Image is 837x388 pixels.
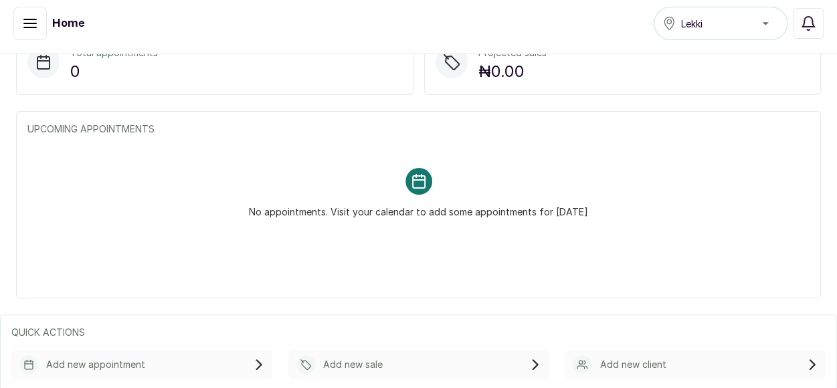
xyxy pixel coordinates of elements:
p: UPCOMING APPOINTMENTS [27,122,810,136]
p: ₦0.00 [478,60,547,84]
p: Add new sale [323,358,383,371]
p: 0 [70,60,158,84]
span: Lekki [681,17,703,31]
p: QUICK ACTIONS [11,326,826,339]
h1: Home [52,15,84,31]
p: Add new client [599,358,666,371]
button: Lekki [654,7,787,40]
p: No appointments. Visit your calendar to add some appointments for [DATE] [249,195,588,219]
p: Add new appointment [46,358,145,371]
